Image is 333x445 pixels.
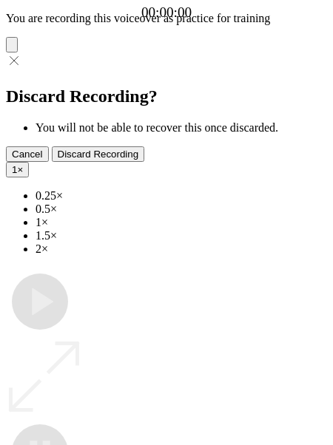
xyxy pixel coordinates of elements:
span: 1 [12,164,17,175]
button: Cancel [6,146,49,162]
a: 00:00:00 [141,4,192,21]
p: You are recording this voiceover as practice for training [6,12,327,25]
li: 1× [36,216,327,229]
li: You will not be able to recover this once discarded. [36,121,327,135]
li: 1.5× [36,229,327,242]
button: 1× [6,162,29,177]
h2: Discard Recording? [6,86,327,106]
button: Discard Recording [52,146,145,162]
li: 0.5× [36,203,327,216]
li: 0.25× [36,189,327,203]
li: 2× [36,242,327,256]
